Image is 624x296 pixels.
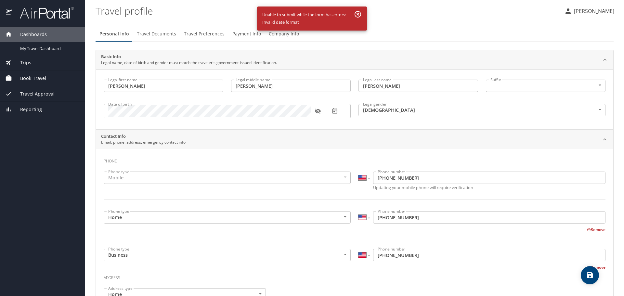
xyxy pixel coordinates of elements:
span: Travel Preferences [184,30,225,38]
button: save [581,266,599,284]
span: Reporting [12,106,42,113]
div: Unable to submit while the form has errors: Invalid date format [262,8,346,29]
p: Legal name, date of birth and gender must match the traveler's government-issued identification. [101,60,277,66]
div: Home [104,211,351,224]
h3: Phone [104,154,605,165]
p: Updating your mobile phone will require verification [373,186,605,190]
span: Trips [12,59,31,66]
span: Travel Approval [12,90,55,97]
span: Personal Info [99,30,129,38]
button: [PERSON_NAME] [562,5,617,17]
div: ​ [486,80,605,92]
p: [PERSON_NAME] [572,7,614,15]
div: Basic InfoLegal name, date of birth and gender must match the traveler's government-issued identi... [96,69,613,129]
div: Contact InfoEmail, phone, address, emergency contact info [96,130,613,149]
h2: Contact Info [101,133,186,140]
img: airportal-logo.png [13,6,74,19]
div: [DEMOGRAPHIC_DATA] [358,104,605,116]
p: Email, phone, address, emergency contact info [101,139,186,145]
div: Profile [96,26,614,42]
h1: Travel profile [96,1,559,21]
div: Business [104,249,351,261]
h3: Address [104,271,605,282]
div: Mobile [104,172,351,184]
span: Company Info [269,30,299,38]
span: Book Travel [12,75,46,82]
span: My Travel Dashboard [20,45,77,52]
h2: Basic Info [101,54,277,60]
button: Remove [587,264,605,270]
div: Basic InfoLegal name, date of birth and gender must match the traveler's government-issued identi... [96,50,613,70]
img: icon-airportal.png [6,6,13,19]
span: Dashboards [12,31,47,38]
span: Travel Documents [137,30,176,38]
span: Payment Info [232,30,261,38]
button: Remove [587,227,605,232]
